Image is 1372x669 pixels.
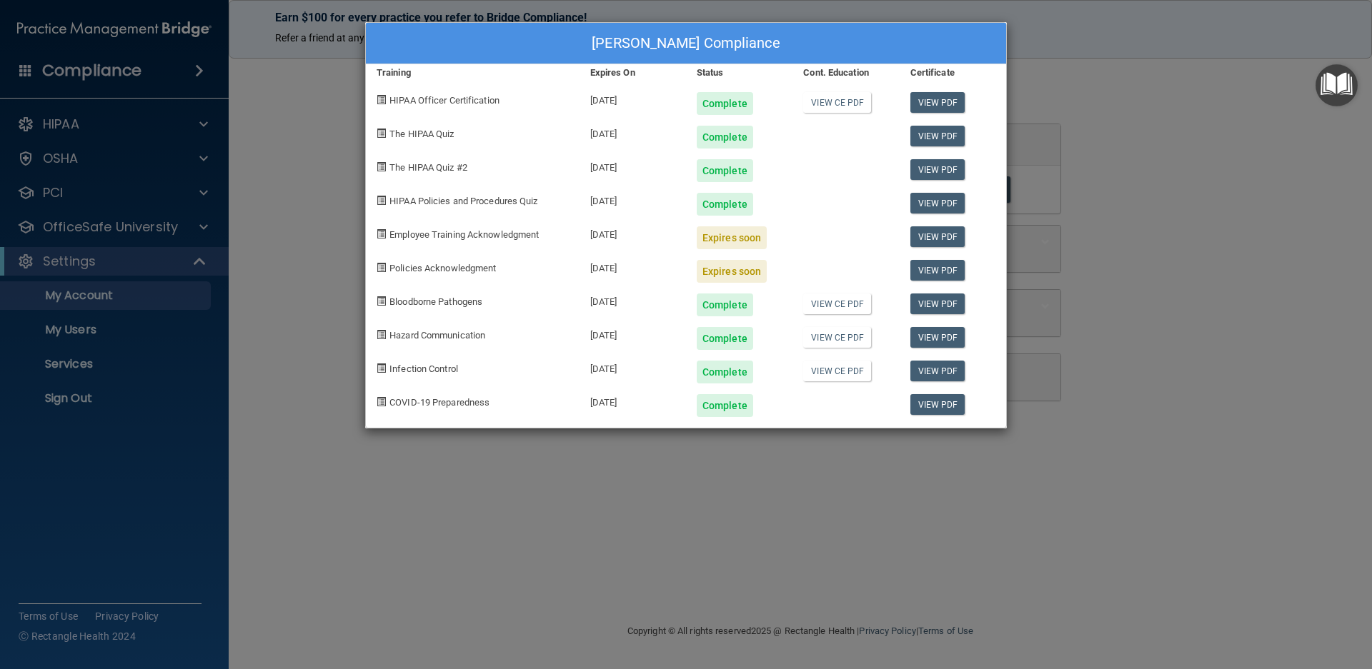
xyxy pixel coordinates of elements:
div: [PERSON_NAME] Compliance [366,23,1006,64]
span: The HIPAA Quiz [389,129,454,139]
div: [DATE] [580,81,686,115]
div: Expires On [580,64,686,81]
span: The HIPAA Quiz #2 [389,162,467,173]
a: View PDF [910,394,965,415]
div: Complete [697,394,753,417]
div: Complete [697,327,753,350]
div: Expires soon [697,226,767,249]
a: View CE PDF [803,361,871,381]
div: [DATE] [580,383,686,417]
div: Complete [697,92,753,115]
div: Expires soon [697,260,767,283]
span: HIPAA Policies and Procedures Quiz [389,196,537,206]
a: View PDF [910,327,965,348]
span: COVID-19 Preparedness [389,397,489,408]
a: View PDF [910,293,965,314]
a: View CE PDF [803,327,871,348]
div: [DATE] [580,316,686,350]
div: Complete [697,159,753,182]
a: View PDF [910,126,965,146]
span: Policies Acknowledgment [389,263,496,273]
a: View PDF [910,193,965,213]
span: Employee Training Acknowledgment [389,229,539,240]
a: View PDF [910,159,965,180]
div: Cont. Education [792,64,899,81]
div: [DATE] [580,249,686,283]
a: View PDF [910,361,965,381]
div: Training [366,64,580,81]
div: [DATE] [580,350,686,383]
div: Complete [697,293,753,316]
div: Complete [697,193,753,216]
div: [DATE] [580,216,686,249]
span: HIPAA Officer Certification [389,95,499,106]
span: Infection Control [389,363,458,374]
a: View PDF [910,260,965,281]
a: View PDF [910,226,965,247]
div: [DATE] [580,283,686,316]
div: Certificate [900,64,1006,81]
div: [DATE] [580,149,686,182]
span: Bloodborne Pathogens [389,296,482,307]
span: Hazard Communication [389,330,485,341]
a: View CE PDF [803,92,871,113]
div: [DATE] [580,182,686,216]
a: View CE PDF [803,293,871,314]
button: Open Resource Center [1316,64,1358,106]
div: Complete [697,126,753,149]
a: View PDF [910,92,965,113]
div: Status [686,64,792,81]
div: [DATE] [580,115,686,149]
div: Complete [697,361,753,383]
